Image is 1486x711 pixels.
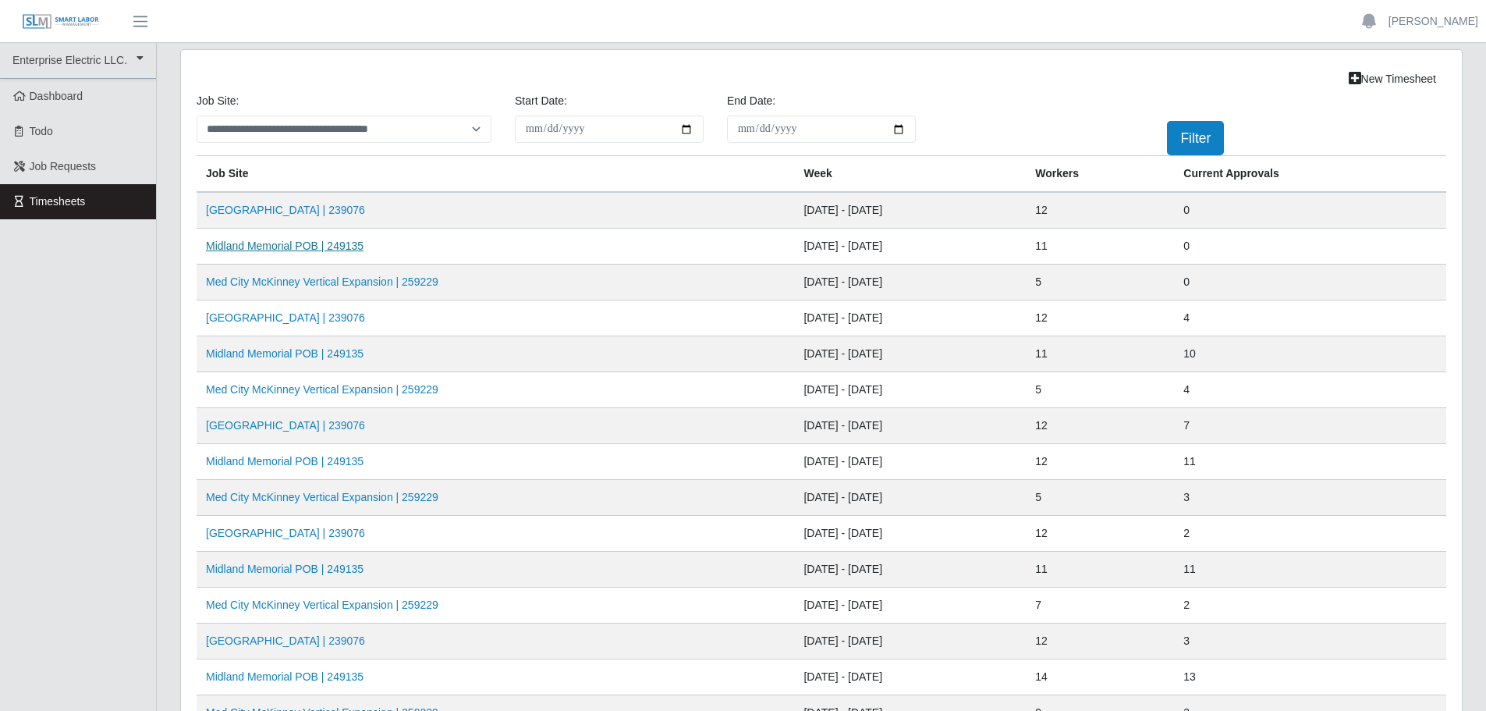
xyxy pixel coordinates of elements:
[1026,444,1174,480] td: 12
[1026,588,1174,624] td: 7
[794,192,1026,229] td: [DATE] - [DATE]
[1026,552,1174,588] td: 11
[794,552,1026,588] td: [DATE] - [DATE]
[794,408,1026,444] td: [DATE] - [DATE]
[1026,624,1174,659] td: 12
[1026,408,1174,444] td: 12
[1026,480,1174,516] td: 5
[1174,480,1446,516] td: 3
[30,160,97,172] span: Job Requests
[206,204,365,216] a: [GEOGRAPHIC_DATA] | 239076
[794,229,1026,265] td: [DATE] - [DATE]
[206,599,438,611] a: Med City McKinney Vertical Expansion | 259229
[794,624,1026,659] td: [DATE] - [DATE]
[1339,66,1446,93] a: New Timesheet
[1388,13,1478,30] a: [PERSON_NAME]
[206,383,438,396] a: Med City McKinney Vertical Expansion | 259229
[1026,659,1174,695] td: 14
[1174,265,1446,300] td: 0
[206,347,364,360] a: Midland Memorial POB | 249135
[1026,336,1174,372] td: 11
[794,588,1026,624] td: [DATE] - [DATE]
[1026,265,1174,300] td: 5
[206,527,365,539] a: [GEOGRAPHIC_DATA] | 239076
[206,240,364,252] a: Midland Memorial POB | 249135
[794,444,1026,480] td: [DATE] - [DATE]
[794,480,1026,516] td: [DATE] - [DATE]
[794,372,1026,408] td: [DATE] - [DATE]
[794,265,1026,300] td: [DATE] - [DATE]
[794,300,1026,336] td: [DATE] - [DATE]
[206,670,364,683] a: Midland Memorial POB | 249135
[206,635,365,647] a: [GEOGRAPHIC_DATA] | 239076
[206,563,364,575] a: Midland Memorial POB | 249135
[515,93,567,109] label: Start Date:
[1174,229,1446,265] td: 0
[206,419,365,432] a: [GEOGRAPHIC_DATA] | 239076
[1174,624,1446,659] td: 3
[30,125,53,137] span: Todo
[206,491,438,503] a: Med City McKinney Vertical Expansion | 259229
[197,156,794,193] th: job site
[1026,516,1174,552] td: 12
[1026,192,1174,229] td: 12
[794,659,1026,695] td: [DATE] - [DATE]
[1167,121,1224,155] button: Filter
[1174,300,1446,336] td: 4
[1174,516,1446,552] td: 2
[1174,156,1446,193] th: Current Approvals
[1026,229,1174,265] td: 11
[1174,192,1446,229] td: 0
[1174,372,1446,408] td: 4
[1026,372,1174,408] td: 5
[197,93,239,109] label: job site:
[1174,588,1446,624] td: 2
[794,156,1026,193] th: Week
[1026,300,1174,336] td: 12
[22,13,100,30] img: SLM Logo
[1174,444,1446,480] td: 11
[727,93,775,109] label: End Date:
[1174,659,1446,695] td: 13
[1174,336,1446,372] td: 10
[794,516,1026,552] td: [DATE] - [DATE]
[206,276,438,288] a: Med City McKinney Vertical Expansion | 259229
[30,195,86,208] span: Timesheets
[206,455,364,467] a: Midland Memorial POB | 249135
[794,336,1026,372] td: [DATE] - [DATE]
[1026,156,1174,193] th: Workers
[1174,408,1446,444] td: 7
[1174,552,1446,588] td: 11
[206,311,365,324] a: [GEOGRAPHIC_DATA] | 239076
[30,90,83,102] span: Dashboard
